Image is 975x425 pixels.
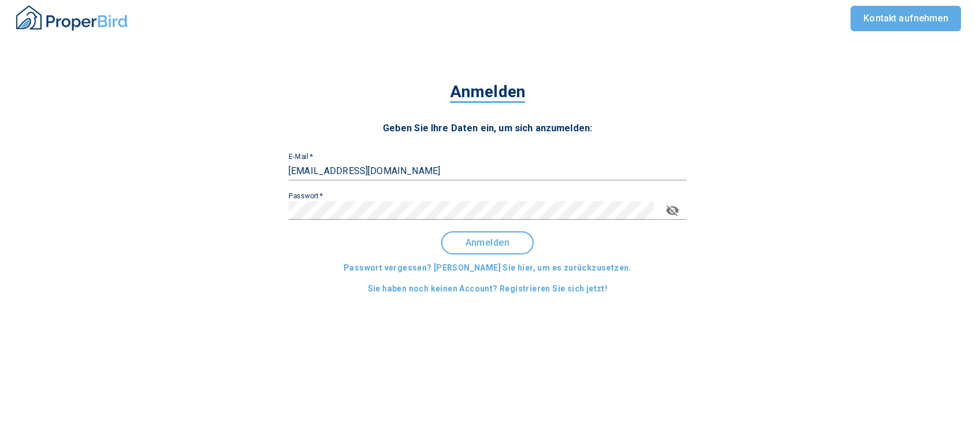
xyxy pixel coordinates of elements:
[289,193,323,199] label: Passwort
[363,278,612,300] button: Sie haben noch keinen Account? Registrieren Sie sich jetzt!
[14,3,130,32] img: ProperBird Logo and Home Button
[339,257,636,279] button: Passwort vergessen? [PERSON_NAME] Sie hier, um es zurückzusetzen.
[344,261,631,275] span: Passwort vergessen? [PERSON_NAME] Sie hier, um es zurückzusetzen.
[452,238,523,248] span: Anmelden
[851,6,961,31] a: Kontakt aufnehmen
[289,162,686,180] input: johndoe@example.com
[14,1,130,37] button: ProperBird Logo and Home Button
[383,123,593,134] span: Geben Sie Ihre Daten ein, um sich anzumelden:
[659,197,686,224] button: toggle password visibility
[368,282,608,296] span: Sie haben noch keinen Account? Registrieren Sie sich jetzt!
[450,82,525,103] span: Anmelden
[441,231,534,254] button: Anmelden
[289,153,313,160] label: E-Mail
